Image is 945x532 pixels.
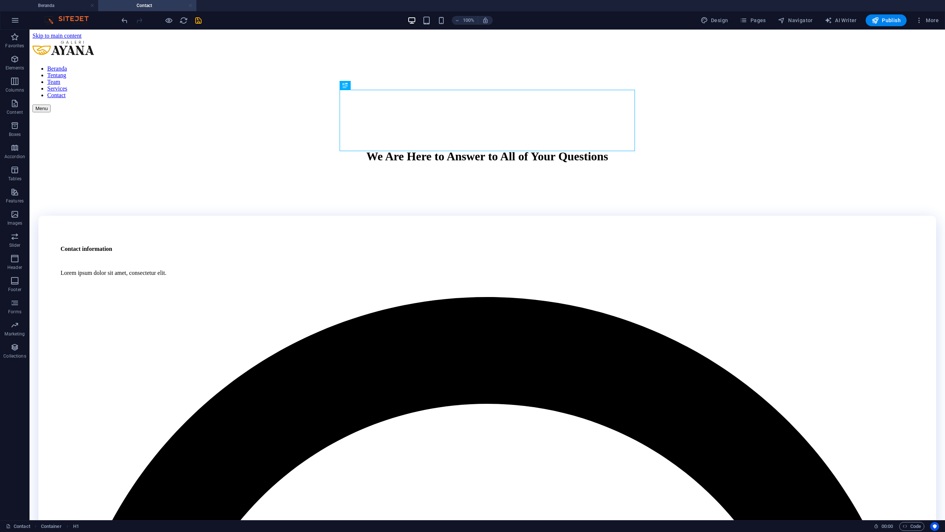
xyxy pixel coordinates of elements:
[194,16,203,25] button: save
[866,14,907,26] button: Publish
[3,3,52,9] a: Skip to main content
[701,17,728,24] span: Design
[825,17,857,24] span: AI Writer
[7,265,22,270] p: Header
[775,14,816,26] button: Navigator
[9,242,21,248] p: Slider
[194,16,203,25] i: Save (Ctrl+S)
[179,16,188,25] button: reload
[7,109,23,115] p: Content
[120,16,129,25] i: Undo: Change button (Ctrl+Z)
[887,524,888,529] span: :
[778,17,813,24] span: Navigator
[98,1,196,10] h4: Contact
[42,16,98,25] img: Editor Logo
[5,43,24,49] p: Favorites
[8,287,21,293] p: Footer
[737,14,769,26] button: Pages
[120,16,129,25] button: undo
[179,16,188,25] i: Reload page
[872,17,901,24] span: Publish
[698,14,731,26] button: Design
[698,14,731,26] div: Design (Ctrl+Alt+Y)
[8,309,21,315] p: Forms
[6,87,24,93] p: Columns
[9,132,21,137] p: Boxes
[452,16,478,25] button: 100%
[915,17,939,24] span: More
[822,14,860,26] button: AI Writer
[6,198,24,204] p: Features
[4,331,25,337] p: Marketing
[6,65,24,71] p: Elements
[41,522,79,531] nav: breadcrumb
[899,522,924,531] button: Code
[874,522,893,531] h6: Session time
[882,522,893,531] span: 00 00
[482,17,489,24] i: On resize automatically adjust zoom level to fit chosen device.
[7,220,23,226] p: Images
[740,17,766,24] span: Pages
[4,154,25,160] p: Accordion
[913,14,942,26] button: More
[903,522,921,531] span: Code
[8,176,21,182] p: Tables
[6,522,30,531] a: Click to cancel selection. Double-click to open Pages
[930,522,939,531] button: Usercentrics
[73,522,79,531] span: Click to select. Double-click to edit
[3,353,26,359] p: Collections
[463,16,475,25] h6: 100%
[41,522,62,531] span: Click to select. Double-click to edit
